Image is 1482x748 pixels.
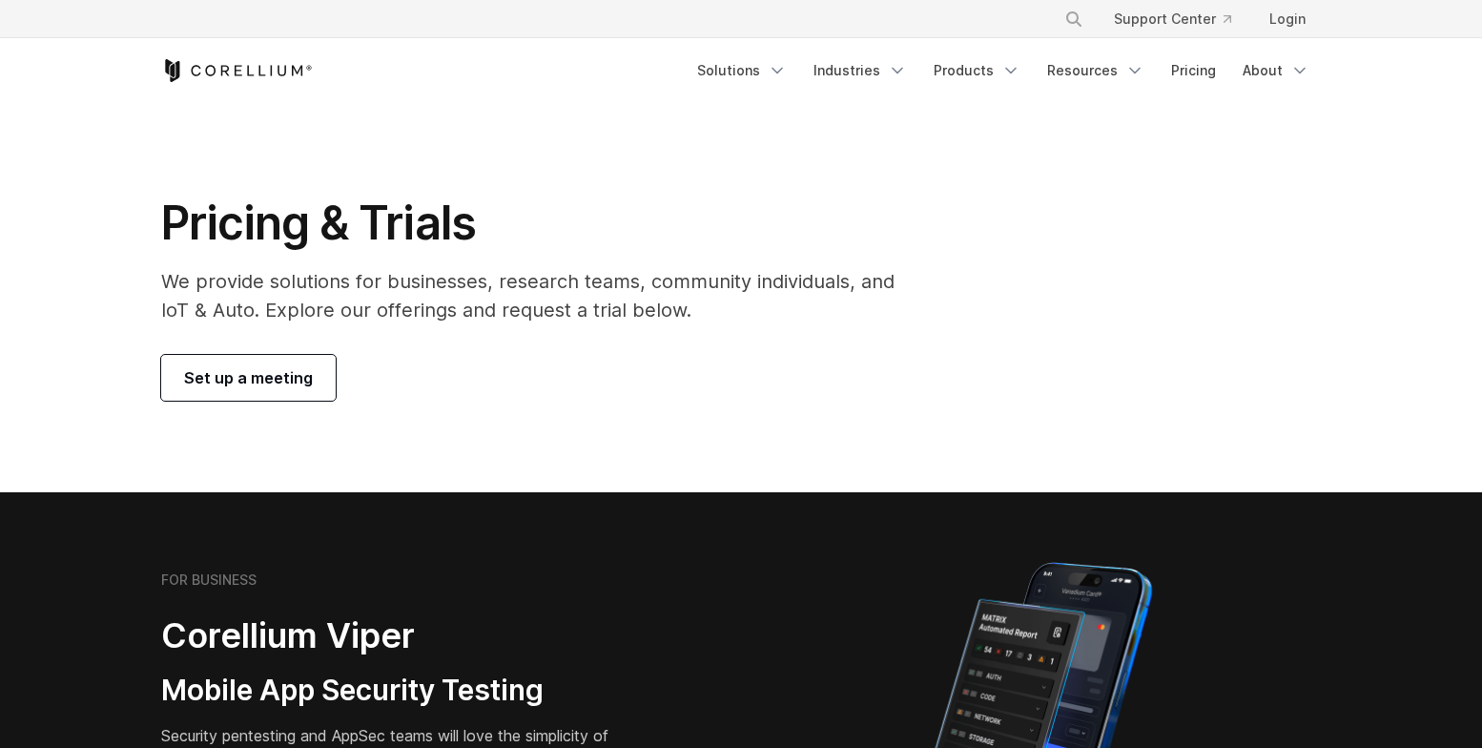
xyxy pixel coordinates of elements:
[1160,53,1227,88] a: Pricing
[161,59,313,82] a: Corellium Home
[1231,53,1321,88] a: About
[1099,2,1246,36] a: Support Center
[802,53,918,88] a: Industries
[161,195,921,252] h1: Pricing & Trials
[184,366,313,389] span: Set up a meeting
[161,355,336,401] a: Set up a meeting
[161,673,649,709] h3: Mobile App Security Testing
[1254,2,1321,36] a: Login
[686,53,798,88] a: Solutions
[1036,53,1156,88] a: Resources
[161,571,257,589] h6: FOR BUSINESS
[161,267,921,324] p: We provide solutions for businesses, research teams, community individuals, and IoT & Auto. Explo...
[686,53,1321,88] div: Navigation Menu
[922,53,1032,88] a: Products
[1041,2,1321,36] div: Navigation Menu
[1057,2,1091,36] button: Search
[161,614,649,657] h2: Corellium Viper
